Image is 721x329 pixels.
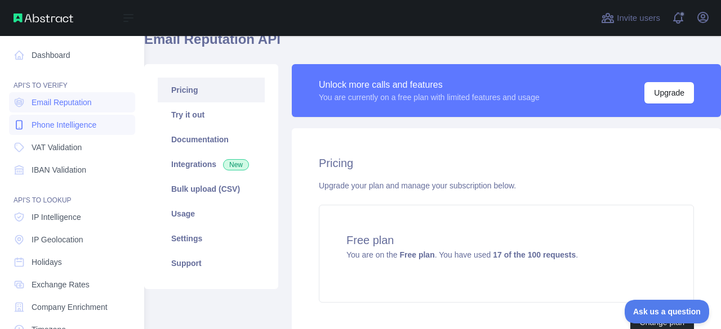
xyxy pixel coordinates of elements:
[493,250,576,259] strong: 17 of the 100 requests
[9,182,135,205] div: API'S TO LOOKUP
[223,159,249,170] span: New
[32,301,108,313] span: Company Enrichment
[319,78,540,92] div: Unlock more calls and features
[158,127,265,152] a: Documentation
[319,92,540,103] div: You are currently on a free plan with limited features and usage
[158,102,265,127] a: Try it out
[617,12,660,25] span: Invite users
[158,177,265,201] a: Bulk upload (CSV)
[399,250,434,259] strong: Free plan
[158,152,265,177] a: Integrations New
[32,164,86,175] span: IBAN Validation
[599,9,662,27] button: Invite users
[9,92,135,112] a: Email Reputation
[158,226,265,251] a: Settings
[9,297,135,317] a: Company Enrichment
[9,160,135,180] a: IBAN Validation
[346,250,578,259] span: You are on the . You have used .
[625,300,710,323] iframe: Toggle Customer Support
[9,252,135,272] a: Holidays
[32,256,62,268] span: Holidays
[32,142,82,153] span: VAT Validation
[32,97,92,108] span: Email Reputation
[9,274,135,295] a: Exchange Rates
[32,119,96,130] span: Phone Intelligence
[14,13,73,22] img: Abstract API
[144,30,721,57] h1: Email Reputation API
[9,45,135,65] a: Dashboard
[32,279,90,290] span: Exchange Rates
[9,137,135,157] a: VAT Validation
[9,207,135,227] a: IP Intelligence
[346,232,666,248] h4: Free plan
[9,67,135,90] div: API'S TO VERIFY
[158,78,265,102] a: Pricing
[158,251,265,276] a: Support
[9,229,135,250] a: IP Geolocation
[9,115,135,135] a: Phone Intelligence
[319,155,694,171] h2: Pricing
[32,211,81,223] span: IP Intelligence
[158,201,265,226] a: Usage
[319,180,694,191] div: Upgrade your plan and manage your subscription below.
[644,82,694,103] button: Upgrade
[32,234,83,245] span: IP Geolocation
